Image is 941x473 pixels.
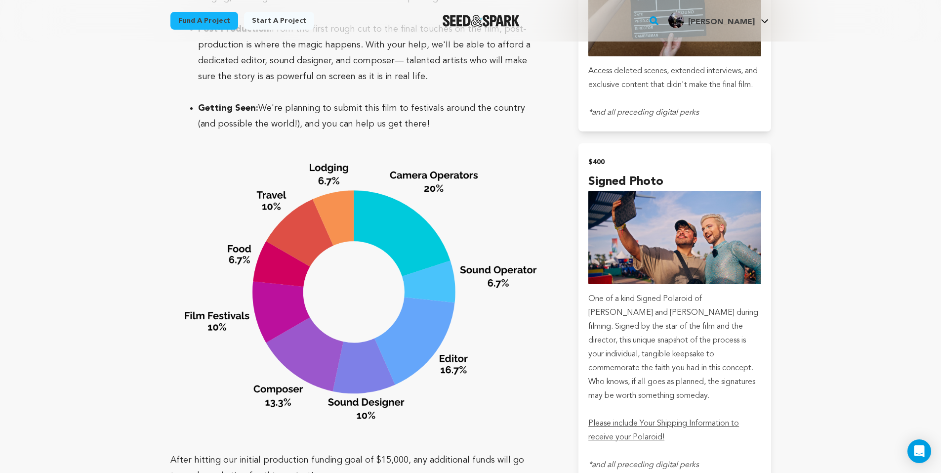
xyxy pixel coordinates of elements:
[198,21,543,85] li: From the first rough cut to the final touches on the film, post-production is where the magic hap...
[588,64,761,92] p: Access deleted scenes, extended interviews, and exclusive content that didn't make the final film.
[588,461,699,469] em: *and all preceding digital perks
[588,420,739,441] u: Please include Your Shipping Information to receive your Polaroid!
[588,109,699,117] em: *and all preceding digital perks
[668,12,684,28] img: bde6e4e3585cc5a4.jpg
[668,12,755,28] div: Benjamin K.'s Profile
[170,12,238,30] a: Fund a project
[907,439,931,463] div: Open Intercom Messenger
[443,15,520,27] img: Seed&Spark Logo Dark Mode
[688,18,755,26] span: [PERSON_NAME]
[443,15,520,27] a: Seed&Spark Homepage
[666,10,771,31] span: Benjamin K.'s Profile
[588,173,761,191] h4: Signed Photo
[588,155,761,169] h2: $400
[198,104,258,113] strong: Getting Seen:
[588,292,761,403] p: One of a kind Signed Polaroid of [PERSON_NAME] and [PERSON_NAME] during filming. Signed by the st...
[198,100,543,132] li: We're planning to submit this film to festivals around the country (and possible the world!), and...
[170,148,555,436] img: 1752805863-Pink%20Violet%20Minimalist%20Monthly%20Budget%20Infographic%20Pie%20Chart%20Graph%20(1...
[588,191,761,284] img: incentive
[666,10,771,28] a: Benjamin K.'s Profile
[244,12,314,30] a: Start a project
